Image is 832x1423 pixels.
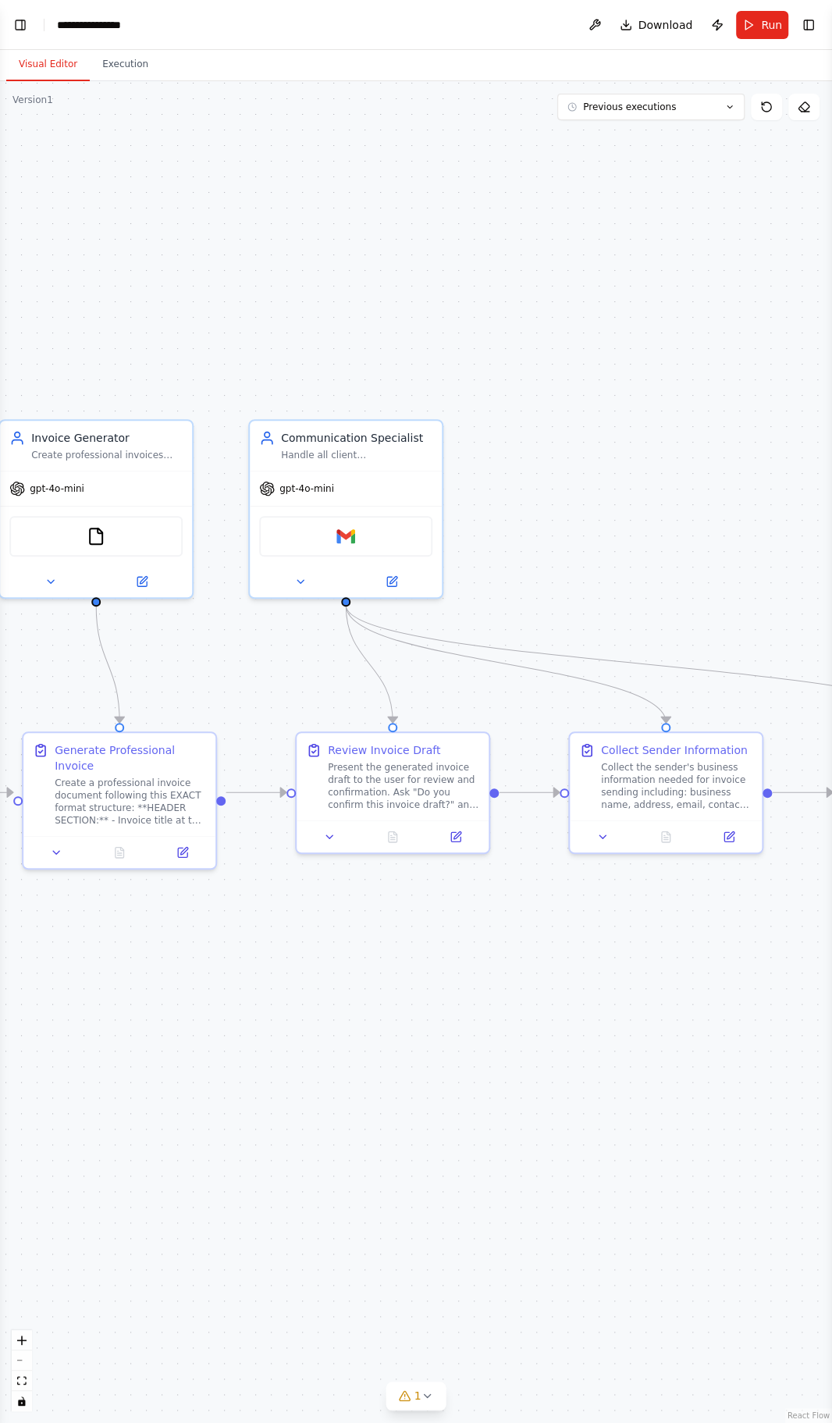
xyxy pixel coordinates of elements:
div: Review Invoice Draft [328,742,440,758]
div: Generate Professional Invoice [55,742,206,774]
span: gpt-4o-mini [30,482,84,495]
div: Invoice Generator [31,430,183,446]
div: Review Invoice DraftPresent the generated invoice draft to the user for review and confirmation. ... [295,731,490,854]
button: Show right sidebar [798,14,820,36]
nav: breadcrumb [57,17,133,33]
button: Open in side panel [98,572,186,591]
button: fit view [12,1371,32,1391]
g: Edge from 9c07b835-738c-465b-be98-5724c7aca649 to 2a77b158-a76f-4975-95f6-742266932e80 [338,605,674,723]
div: Collect Sender InformationCollect the sender's business information needed for invoice sending in... [568,731,763,854]
span: Previous executions [583,101,676,113]
div: Create professional invoices following this EXACT format structure from the provided template: He... [31,449,183,461]
g: Edge from c4a4d17d-be07-4e27-9370-ccafed4c21d9 to 2a77b158-a76f-4975-95f6-742266932e80 [500,784,560,800]
a: React Flow attribution [788,1411,830,1420]
g: Edge from f5c4e478-7259-479d-963c-447eda67615f to 3b7365bd-8b17-4e11-983d-44c97e382046 [88,605,127,723]
div: Present the generated invoice draft to the user for review and confirmation. Ask "Do you confirm ... [328,761,479,811]
button: Open in side panel [347,572,436,591]
div: React Flow controls [12,1330,32,1411]
button: No output available [87,843,153,862]
span: Run [761,17,782,33]
button: zoom out [12,1350,32,1371]
button: Open in side panel [702,827,756,846]
button: Previous executions [557,94,745,120]
button: Open in side panel [155,843,209,862]
div: Create a professional invoice document following this EXACT format structure: **HEADER SECTION:**... [55,777,206,827]
button: toggle interactivity [12,1391,32,1411]
div: Collect Sender Information [601,742,748,758]
div: Communication SpecialistHandle all client communications for invoice delivery including sending i... [248,419,443,599]
button: Open in side panel [428,827,482,846]
div: Communication Specialist [281,430,432,446]
button: Show left sidebar [9,14,31,36]
div: Collect the sender's business information needed for invoice sending including: business name, ad... [601,761,752,811]
button: Download [613,11,699,39]
img: Gmail [336,527,355,546]
button: No output available [633,827,699,846]
div: Handle all client communications for invoice delivery including sending invoices via email, manag... [281,449,432,461]
button: 1 [386,1382,446,1411]
div: Generate Professional InvoiceCreate a professional invoice document following this EXACT format s... [22,731,217,870]
span: gpt-4o-mini [279,482,334,495]
span: 1 [414,1388,421,1403]
button: zoom in [12,1330,32,1350]
g: Edge from 9c07b835-738c-465b-be98-5724c7aca649 to c4a4d17d-be07-4e27-9370-ccafed4c21d9 [338,605,400,723]
div: Version 1 [12,94,53,106]
button: Visual Editor [6,48,90,81]
span: Download [638,17,693,33]
g: Edge from 3b7365bd-8b17-4e11-983d-44c97e382046 to c4a4d17d-be07-4e27-9370-ccafed4c21d9 [226,784,286,800]
button: Run [736,11,788,39]
img: FileReadTool [87,527,105,546]
button: No output available [360,827,426,846]
button: Execution [90,48,161,81]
